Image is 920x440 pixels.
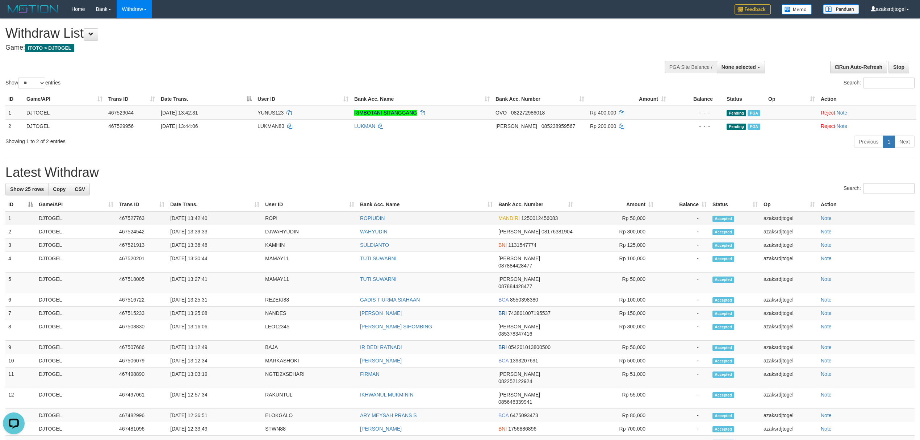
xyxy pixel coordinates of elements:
[36,198,116,211] th: Game/API: activate to sort column ascending
[258,123,284,129] span: LUKMAN83
[18,78,45,88] select: Showentries
[262,238,357,252] td: KAMHIN
[5,44,606,51] h4: Game:
[258,110,284,116] span: YUNUS123
[167,225,262,238] td: [DATE] 13:39:33
[576,409,656,422] td: Rp 80,000
[521,215,558,221] span: Copy 1250012456083 to clipboard
[262,368,357,388] td: NGTD2XSEHARI
[656,388,710,409] td: -
[576,293,656,307] td: Rp 100,000
[5,388,36,409] td: 12
[498,229,540,234] span: [PERSON_NAME]
[821,344,832,350] a: Note
[116,211,167,225] td: 467527763
[116,368,167,388] td: 467498890
[712,256,734,262] span: Accepted
[724,92,765,106] th: Status
[36,211,116,225] td: DJTOGEL
[712,324,734,330] span: Accepted
[167,368,262,388] td: [DATE] 13:03:19
[748,124,760,130] span: PGA
[498,324,540,329] span: [PERSON_NAME]
[24,119,105,133] td: DJTOGEL
[712,277,734,283] span: Accepted
[821,229,832,234] a: Note
[818,198,915,211] th: Action
[656,225,710,238] td: -
[510,358,538,364] span: Copy 1393207691 to clipboard
[498,242,507,248] span: BNI
[167,198,262,211] th: Date Trans.: activate to sort column ascending
[36,238,116,252] td: DJTOGEL
[70,183,90,195] a: CSV
[665,61,717,73] div: PGA Site Balance /
[498,412,509,418] span: BCA
[10,186,44,192] span: Show 25 rows
[748,110,760,116] span: PGA
[710,198,761,211] th: Status: activate to sort column ascending
[360,276,397,282] a: TUTI SUWARNI
[712,358,734,364] span: Accepted
[36,225,116,238] td: DJTOGEL
[167,211,262,225] td: [DATE] 13:42:40
[357,198,495,211] th: Bank Acc. Name: activate to sort column ascending
[5,293,36,307] td: 6
[498,310,507,316] span: BRI
[576,320,656,341] td: Rp 300,000
[498,331,532,337] span: Copy 085378347416 to clipboard
[116,252,167,273] td: 467520201
[821,123,835,129] a: Reject
[262,225,357,238] td: DJWAHYUDIN
[5,4,60,14] img: MOTION_logo.png
[36,252,116,273] td: DJTOGEL
[262,320,357,341] td: LEO12345
[116,354,167,368] td: 467506079
[360,242,389,248] a: SULDIANTO
[360,426,402,432] a: [PERSON_NAME]
[36,388,116,409] td: DJTOGEL
[712,345,734,351] span: Accepted
[761,198,818,211] th: Op: activate to sort column ascending
[3,3,25,25] button: Open LiveChat chat widget
[116,225,167,238] td: 467524542
[821,297,832,303] a: Note
[823,4,859,14] img: panduan.png
[656,409,710,422] td: -
[36,422,116,436] td: DJTOGEL
[727,124,746,130] span: Pending
[818,119,916,133] td: ·
[262,409,357,422] td: ELOKGALO
[36,354,116,368] td: DJTOGEL
[36,368,116,388] td: DJTOGEL
[761,211,818,225] td: azaksrdjtogel
[5,273,36,293] td: 5
[895,136,915,148] a: Next
[498,426,507,432] span: BNI
[498,392,540,398] span: [PERSON_NAME]
[5,341,36,354] td: 9
[576,388,656,409] td: Rp 55,000
[761,252,818,273] td: azaksrdjtogel
[821,256,832,261] a: Note
[508,242,536,248] span: Copy 1131547774 to clipboard
[821,392,832,398] a: Note
[761,368,818,388] td: azaksrdjtogel
[262,354,357,368] td: MARKASHOKI
[883,136,895,148] a: 1
[116,409,167,422] td: 467482996
[5,135,378,145] div: Showing 1 to 2 of 2 entries
[5,119,24,133] td: 2
[590,110,616,116] span: Rp 400.000
[837,110,848,116] a: Note
[712,229,734,235] span: Accepted
[36,273,116,293] td: DJTOGEL
[821,215,832,221] a: Note
[116,198,167,211] th: Trans ID: activate to sort column ascending
[844,78,915,88] label: Search:
[360,412,417,418] a: ARY MEYSAH PRANS S
[5,198,36,211] th: ID: activate to sort column descending
[5,26,606,41] h1: Withdraw List
[24,92,105,106] th: Game/API: activate to sort column ascending
[508,426,536,432] span: Copy 1756886896 to clipboard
